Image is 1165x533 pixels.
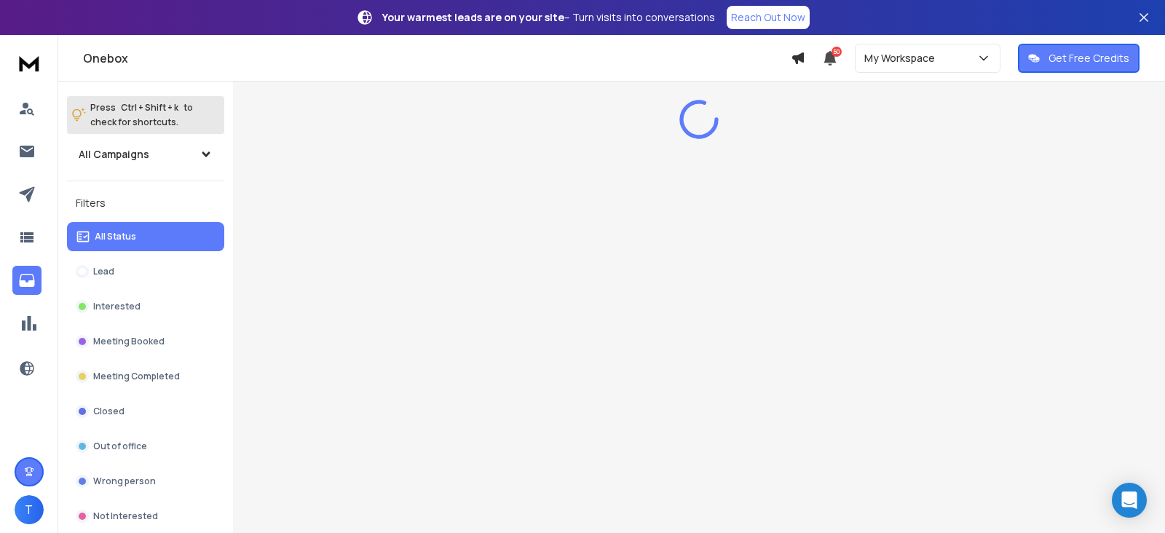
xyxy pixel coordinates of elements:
img: logo [15,50,44,76]
h1: All Campaigns [79,147,149,162]
p: Meeting Completed [93,371,180,382]
button: T [15,495,44,524]
p: My Workspace [864,51,941,66]
p: – Turn visits into conversations [382,10,715,25]
p: Wrong person [93,475,156,487]
p: Get Free Credits [1048,51,1129,66]
button: Meeting Completed [67,362,224,391]
p: Reach Out Now [731,10,805,25]
button: Not Interested [67,502,224,531]
p: Press to check for shortcuts. [90,100,193,130]
button: Wrong person [67,467,224,496]
h1: Onebox [83,50,791,67]
p: Not Interested [93,510,158,522]
button: All Status [67,222,224,251]
button: Out of office [67,432,224,461]
h3: Filters [67,193,224,213]
span: Ctrl + Shift + k [119,99,181,116]
p: All Status [95,231,136,242]
p: Lead [93,266,114,277]
button: Meeting Booked [67,327,224,356]
a: Reach Out Now [727,6,810,29]
span: 50 [832,47,842,57]
button: Get Free Credits [1018,44,1140,73]
button: Lead [67,257,224,286]
p: Interested [93,301,141,312]
button: Interested [67,292,224,321]
p: Meeting Booked [93,336,165,347]
p: Closed [93,406,125,417]
button: All Campaigns [67,140,224,169]
strong: Your warmest leads are on your site [382,10,564,24]
div: Open Intercom Messenger [1112,483,1147,518]
p: Out of office [93,441,147,452]
button: Closed [67,397,224,426]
